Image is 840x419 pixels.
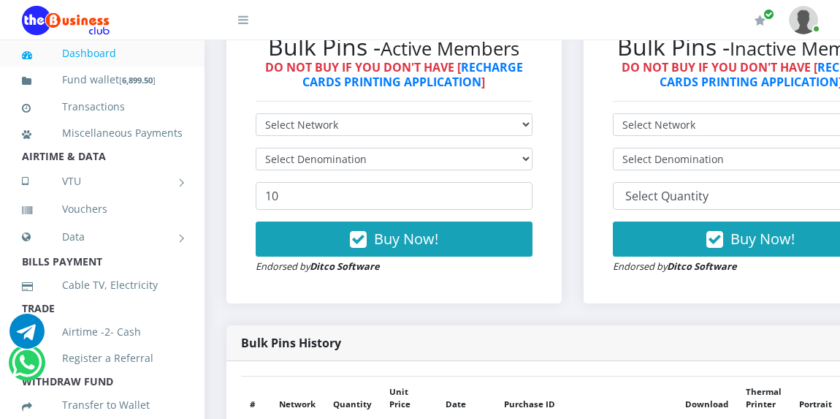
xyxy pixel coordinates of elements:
small: Endorsed by [256,260,380,273]
button: Buy Now! [256,222,532,257]
a: Register a Referral [22,341,183,375]
a: Chat for support [12,356,42,380]
a: Miscellaneous Payments [22,116,183,150]
small: Endorsed by [613,260,737,273]
a: Cable TV, Electricity [22,268,183,302]
a: Fund wallet[6,899.50] [22,63,183,97]
small: Active Members [381,36,519,61]
a: Chat for support [9,325,45,349]
img: Logo [22,6,110,35]
small: [ ] [119,75,156,86]
a: Dashboard [22,37,183,70]
h2: Bulk Pins - [256,33,532,61]
a: RECHARGE CARDS PRINTING APPLICATION [302,59,523,89]
a: Data [22,219,183,255]
a: Airtime -2- Cash [22,315,183,349]
strong: Ditco Software [310,260,380,273]
a: Vouchers [22,192,183,226]
strong: Ditco Software [667,260,737,273]
a: Transactions [22,90,183,124]
span: Buy Now! [730,229,795,249]
img: User [789,6,818,34]
strong: DO NOT BUY IF YOU DON'T HAVE [ ] [265,59,523,89]
a: VTU [22,163,183,200]
b: 6,899.50 [122,75,153,86]
strong: Bulk Pins History [241,335,341,351]
span: Renew/Upgrade Subscription [763,9,774,20]
input: Enter Quantity [256,182,532,210]
span: Buy Now! [374,229,438,249]
i: Renew/Upgrade Subscription [755,15,765,26]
